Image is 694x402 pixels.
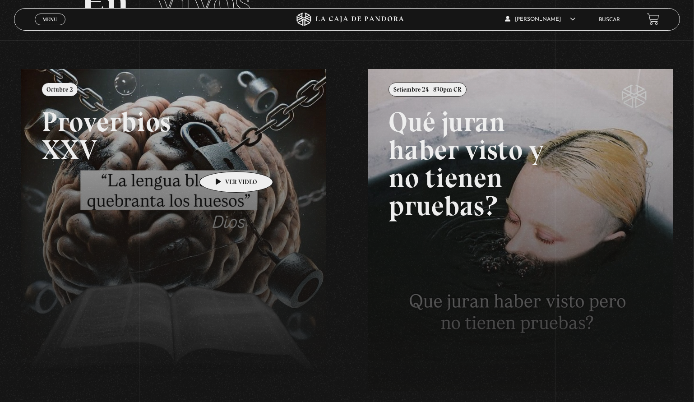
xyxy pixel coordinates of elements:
span: Menu [42,17,57,22]
span: Cerrar [40,24,61,31]
a: Buscar [599,17,620,23]
a: View your shopping cart [647,13,659,25]
span: [PERSON_NAME] [505,17,575,22]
